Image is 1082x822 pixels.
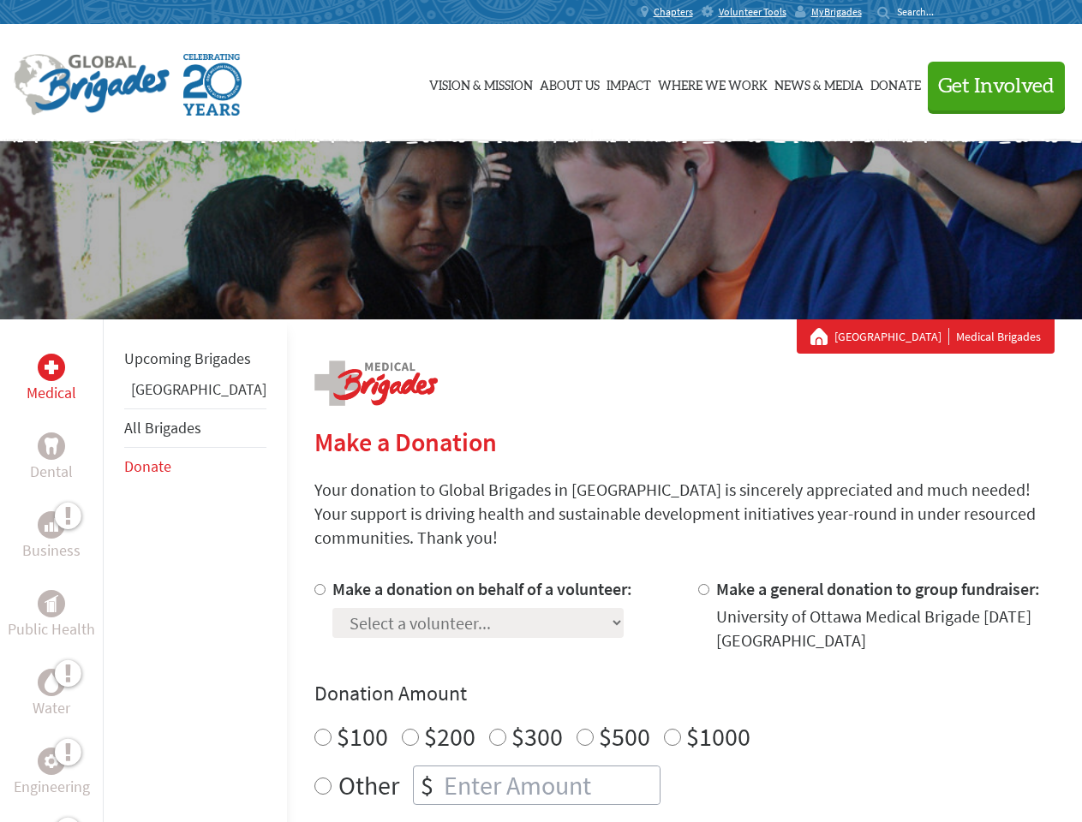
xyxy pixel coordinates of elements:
p: Dental [30,460,73,484]
img: Public Health [45,595,58,612]
input: Search... [897,5,946,18]
img: Business [45,518,58,532]
span: MyBrigades [811,5,862,19]
img: Medical [45,360,58,374]
button: Get Involved [928,62,1065,110]
a: About Us [540,40,600,126]
li: Donate [124,448,266,485]
a: DentalDental [30,432,73,484]
img: Engineering [45,754,58,768]
div: Business [38,511,65,539]
a: [GEOGRAPHIC_DATA] [131,379,266,399]
div: Medical Brigades [810,328,1041,345]
p: Medical [27,381,76,405]
label: $1000 [686,720,750,753]
a: Donate [870,40,921,126]
img: Global Brigades Celebrating 20 Years [183,54,242,116]
a: Public HealthPublic Health [8,590,95,641]
div: University of Ottawa Medical Brigade [DATE] [GEOGRAPHIC_DATA] [716,605,1055,652]
a: MedicalMedical [27,354,76,405]
label: $100 [337,720,388,753]
div: $ [414,766,440,804]
div: Medical [38,354,65,381]
div: Public Health [38,590,65,617]
span: Chapters [654,5,693,19]
p: Water [33,696,70,720]
div: Water [38,669,65,696]
span: Get Involved [938,76,1055,97]
a: Vision & Mission [429,40,533,126]
div: Dental [38,432,65,460]
input: Enter Amount [440,766,660,804]
a: All Brigades [124,418,201,438]
a: EngineeringEngineering [14,748,90,799]
label: Make a donation on behalf of a volunteer: [332,578,632,599]
a: WaterWater [33,669,70,720]
label: $300 [511,720,563,753]
img: Water [45,672,58,692]
img: Dental [45,438,58,454]
h2: Make a Donation [314,426,1055,457]
img: logo-medical.png [314,360,438,406]
p: Your donation to Global Brigades in [GEOGRAPHIC_DATA] is sincerely appreciated and much needed! Y... [314,478,1055,550]
img: Global Brigades Logo [14,54,170,116]
a: Donate [124,456,171,476]
li: Upcoming Brigades [124,340,266,378]
a: BusinessBusiness [22,511,81,563]
label: Other [338,765,399,805]
label: Make a general donation to group fundraiser: [716,578,1040,599]
h4: Donation Amount [314,680,1055,707]
a: [GEOGRAPHIC_DATA] [834,328,949,345]
div: Engineering [38,748,65,775]
span: Volunteer Tools [719,5,786,19]
a: Where We Work [658,40,768,126]
p: Public Health [8,617,95,641]
label: $200 [424,720,475,753]
p: Engineering [14,775,90,799]
li: Guatemala [124,378,266,408]
p: Business [22,539,81,563]
a: Impact [607,40,651,126]
a: News & Media [774,40,864,126]
a: Upcoming Brigades [124,348,251,368]
li: All Brigades [124,408,266,448]
label: $500 [599,720,650,753]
